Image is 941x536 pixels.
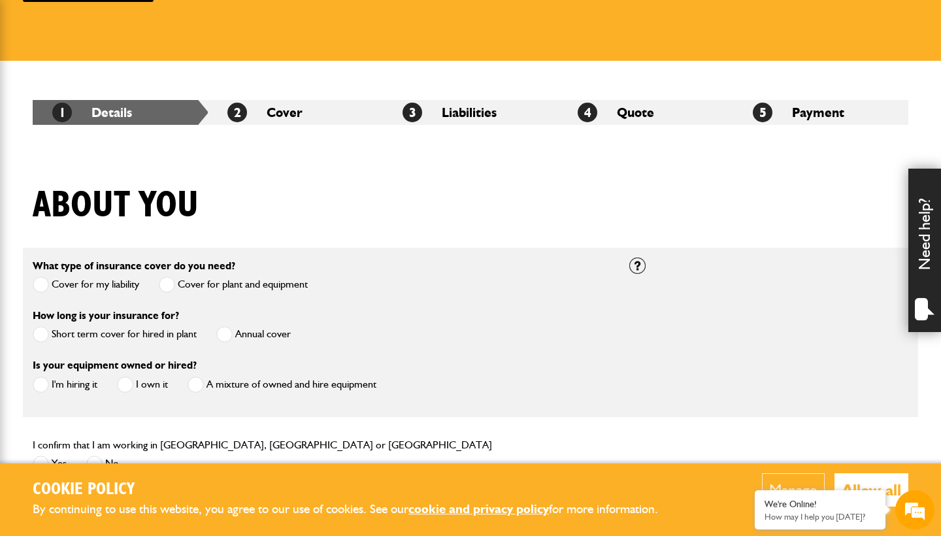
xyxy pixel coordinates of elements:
[216,326,291,343] label: Annual cover
[86,456,119,472] label: No
[33,276,139,293] label: Cover for my liability
[208,100,383,125] li: Cover
[33,184,199,227] h1: About you
[762,473,825,507] button: Manage
[765,512,876,522] p: How may I help you today?
[733,100,908,125] li: Payment
[188,377,376,393] label: A mixture of owned and hire equipment
[33,326,197,343] label: Short term cover for hired in plant
[33,499,680,520] p: By continuing to use this website, you agree to our use of cookies. See our for more information.
[383,100,558,125] li: Liabilities
[33,261,235,271] label: What type of insurance cover do you need?
[908,169,941,332] div: Need help?
[33,100,208,125] li: Details
[33,480,680,500] h2: Cookie Policy
[403,103,422,122] span: 3
[33,310,179,321] label: How long is your insurance for?
[753,103,772,122] span: 5
[33,456,67,472] label: Yes
[578,103,597,122] span: 4
[52,103,72,122] span: 1
[765,499,876,510] div: We're Online!
[33,360,197,371] label: Is your equipment owned or hired?
[227,103,247,122] span: 2
[408,501,549,516] a: cookie and privacy policy
[558,100,733,125] li: Quote
[33,377,97,393] label: I'm hiring it
[33,440,492,450] label: I confirm that I am working in [GEOGRAPHIC_DATA], [GEOGRAPHIC_DATA] or [GEOGRAPHIC_DATA]
[117,377,168,393] label: I own it
[834,473,908,507] button: Allow all
[159,276,308,293] label: Cover for plant and equipment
